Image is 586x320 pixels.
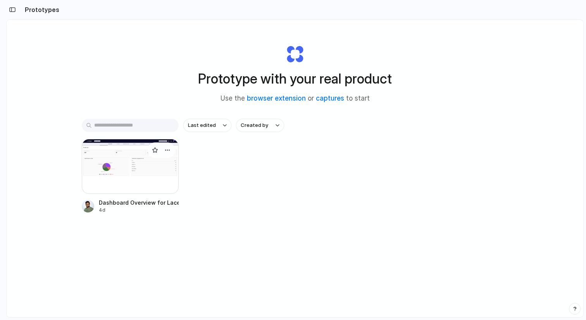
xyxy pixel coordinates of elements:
[22,5,59,14] h2: Prototypes
[188,121,216,129] span: Last edited
[82,139,179,214] a: Dashboard Overview for Laces AppsDashboard Overview for Laces Apps4d
[198,68,392,89] h1: Prototype with your real product
[221,94,370,104] span: Use the or to start
[316,94,344,102] a: captures
[99,207,179,214] div: 4d
[99,199,179,207] div: Dashboard Overview for Laces Apps
[247,94,306,102] a: browser extension
[183,119,231,132] button: Last edited
[236,119,284,132] button: Created by
[241,121,268,129] span: Created by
